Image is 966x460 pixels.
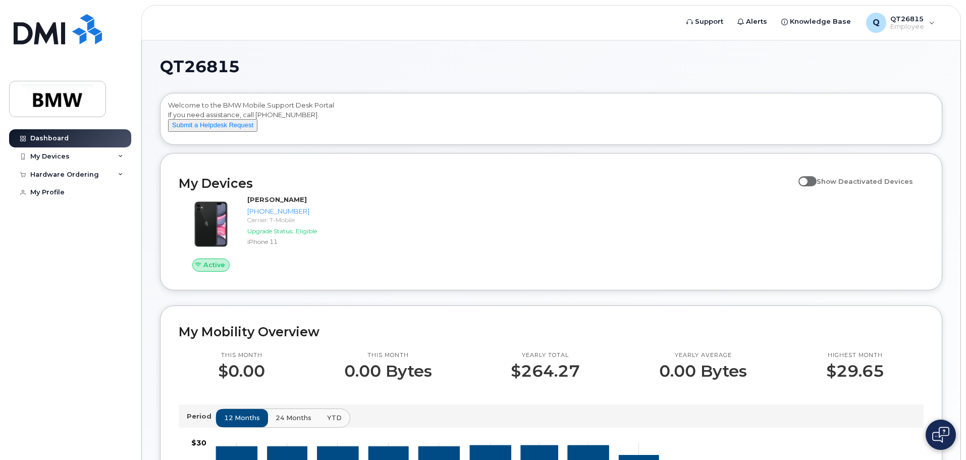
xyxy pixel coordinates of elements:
[187,412,216,421] p: Period
[179,324,924,339] h2: My Mobility Overview
[203,260,225,270] span: Active
[247,227,294,235] span: Upgrade Status:
[276,413,311,423] span: 24 months
[247,237,352,246] div: iPhone 11
[168,121,257,129] a: Submit a Helpdesk Request
[247,207,352,216] div: [PHONE_NUMBER]
[247,195,307,203] strong: [PERSON_NAME]
[659,362,747,380] p: 0.00 Bytes
[826,362,884,380] p: $29.65
[179,195,356,272] a: Active[PERSON_NAME][PHONE_NUMBER]Carrier: T-MobileUpgrade Status:EligibleiPhone 11
[932,427,949,443] img: Open chat
[168,100,934,141] div: Welcome to the BMW Mobile Support Desk Portal If you need assistance, call [PHONE_NUMBER].
[218,362,265,380] p: $0.00
[798,172,807,180] input: Show Deactivated Devices
[296,227,317,235] span: Eligible
[247,216,352,224] div: Carrier: T-Mobile
[826,351,884,360] p: Highest month
[168,119,257,132] button: Submit a Helpdesk Request
[160,59,240,74] span: QT26815
[659,351,747,360] p: Yearly average
[344,362,432,380] p: 0.00 Bytes
[218,351,265,360] p: This month
[187,200,235,248] img: iPhone_11.jpg
[511,362,580,380] p: $264.27
[817,177,913,185] span: Show Deactivated Devices
[344,351,432,360] p: This month
[191,438,206,447] tspan: $30
[179,176,793,191] h2: My Devices
[327,413,342,423] span: YTD
[511,351,580,360] p: Yearly total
